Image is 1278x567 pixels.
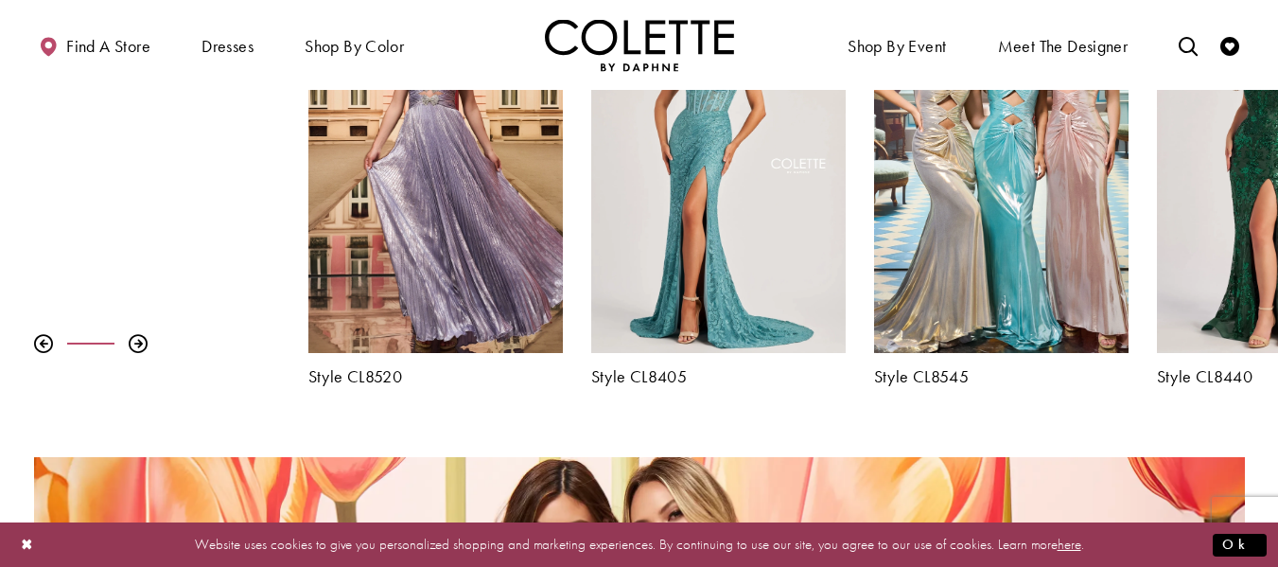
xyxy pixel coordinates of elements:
[136,532,1142,558] p: Website uses cookies to give you personalized shopping and marketing experiences. By continuing t...
[1058,535,1081,554] a: here
[1174,19,1202,71] a: Toggle search
[305,37,404,56] span: Shop by color
[66,37,150,56] span: Find a store
[545,19,734,71] a: Visit Home Page
[843,19,951,71] span: Shop By Event
[848,37,946,56] span: Shop By Event
[34,19,155,71] a: Find a store
[993,19,1133,71] a: Meet the designer
[545,19,734,71] img: Colette by Daphne
[591,367,846,386] a: Style CL8405
[998,37,1129,56] span: Meet the designer
[308,367,563,386] a: Style CL8520
[1213,533,1267,557] button: Submit Dialog
[11,528,44,561] button: Close Dialog
[201,37,254,56] span: Dresses
[300,19,409,71] span: Shop by color
[874,367,1129,386] a: Style CL8545
[197,19,258,71] span: Dresses
[1216,19,1244,71] a: Check Wishlist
